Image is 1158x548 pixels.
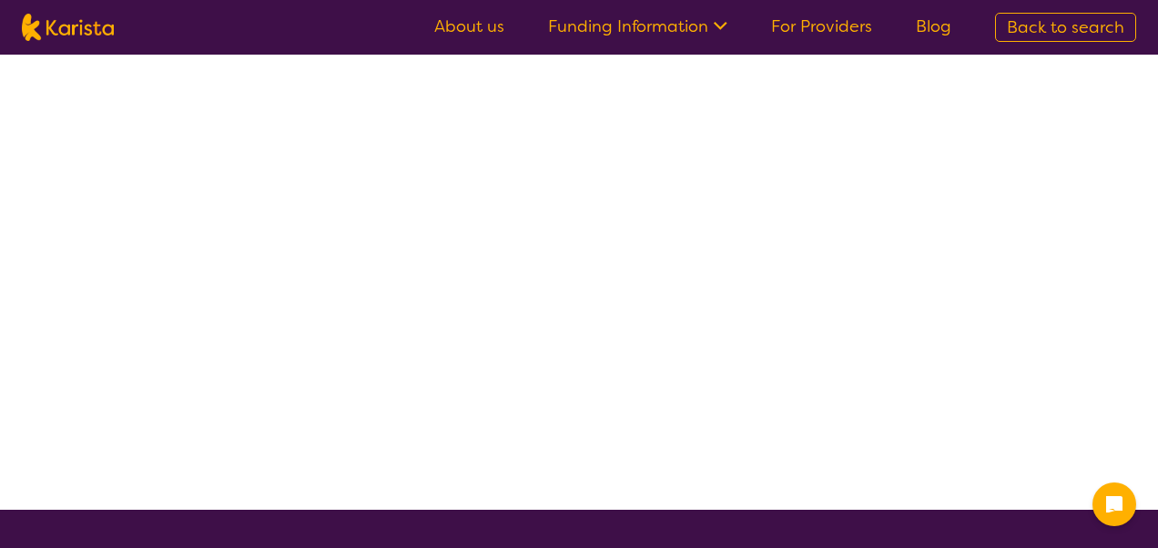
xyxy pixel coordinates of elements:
a: Back to search [995,13,1136,42]
span: Back to search [1007,16,1124,38]
a: About us [434,15,504,37]
a: Blog [916,15,951,37]
a: For Providers [771,15,872,37]
img: Karista logo [22,14,114,41]
a: Funding Information [548,15,727,37]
